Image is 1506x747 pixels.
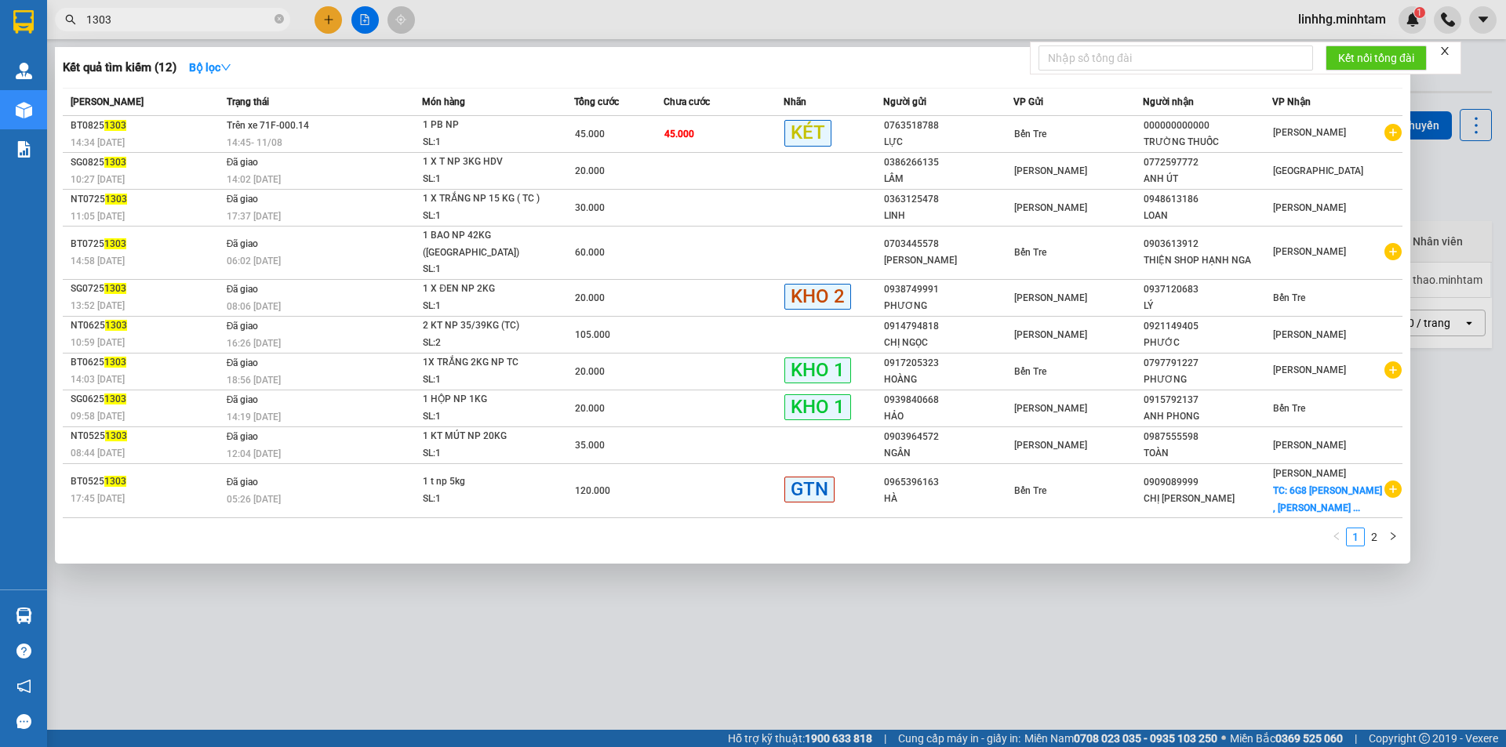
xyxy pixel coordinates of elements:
span: plus-circle [1384,124,1402,141]
div: HÀ [884,491,1012,507]
div: 0386266135 [884,154,1012,171]
div: 0937120683 [1144,281,1271,298]
span: 20.000 [575,292,605,303]
div: 0915792137 [1144,392,1271,408]
span: Đã giao [227,394,259,405]
div: SL: 1 [423,408,540,426]
div: BT0525 [71,473,222,490]
span: 45.000 [575,129,605,140]
div: SG0625 [71,391,222,408]
span: 11:05 [DATE] [71,211,125,222]
span: notification [16,679,31,694]
span: Món hàng [422,96,465,107]
div: 0948613186 [1144,191,1271,208]
span: 10:59 [DATE] [71,337,125,348]
div: 000000000000 [1144,118,1271,134]
span: close-circle [275,13,284,27]
span: [PERSON_NAME] [1273,202,1346,213]
div: 0939840668 [884,392,1012,408]
span: 1303 [104,283,126,294]
span: [PERSON_NAME] [71,96,144,107]
span: [PERSON_NAME] [1014,440,1087,451]
span: 1303 [104,393,126,404]
div: LINH [884,208,1012,224]
span: Kết nối tổng đài [1338,49,1414,67]
div: THIỆN SHOP HẠNH NGA [1144,252,1271,269]
span: message [16,714,31,729]
span: KÉT [784,120,831,146]
button: Kết nối tổng đài [1326,45,1427,71]
span: [PERSON_NAME] [1273,246,1346,257]
div: 2 KT NP 35/39KG (TC) [423,317,540,335]
div: 0703445578 [884,236,1012,252]
span: Trên xe 71F-000.14 [227,120,309,131]
div: 1 t np 5kg [423,473,540,491]
span: 10:27 [DATE] [71,174,125,185]
button: right [1384,528,1402,546]
span: GTN [784,477,835,502]
span: 45.000 [664,129,694,140]
div: 0965396163 [884,474,1012,491]
a: 2 [1366,528,1383,546]
span: 17:45 [DATE] [71,493,125,504]
span: 1303 [105,194,127,205]
span: 35.000 [575,440,605,451]
div: PHƯỚC [1144,335,1271,351]
span: [PERSON_NAME] [1014,403,1087,414]
input: Tìm tên, số ĐT hoặc mã đơn [86,11,271,28]
span: Đã giao [227,238,259,249]
span: Bến Tre [1014,247,1046,258]
li: Next Page [1384,528,1402,546]
div: PHƯƠNG [884,298,1012,314]
div: 0987555598 [1144,429,1271,445]
span: Đã giao [227,284,259,295]
span: 14:45 - 11/08 [227,137,282,148]
span: Chưa cước [664,96,710,107]
span: 1303 [104,120,126,131]
div: NT0725 [71,191,222,208]
span: 14:58 [DATE] [71,256,125,267]
span: KHO 1 [784,357,851,383]
div: LÂM [884,171,1012,187]
div: NGÂN [884,445,1012,462]
div: SL: 1 [423,372,540,389]
span: Đã giao [227,357,259,368]
div: BT0825 [71,118,222,134]
span: 1303 [105,320,127,331]
div: CHỊ NGỌC [884,335,1012,351]
div: LỰC [884,134,1012,150]
span: 14:34 [DATE] [71,137,125,148]
span: right [1388,531,1398,541]
li: 2 [1365,528,1384,546]
span: [PERSON_NAME] [1014,329,1087,340]
span: plus-circle [1384,480,1402,498]
span: close [1439,45,1450,56]
span: 09:58 [DATE] [71,411,125,422]
div: LOAN [1144,208,1271,224]
span: 13:52 [DATE] [71,300,125,311]
span: [PERSON_NAME] [1014,202,1087,213]
div: 0797791227 [1144,355,1271,372]
div: LÝ [1144,298,1271,314]
div: 0772597772 [1144,154,1271,171]
span: close-circle [275,14,284,24]
span: [PERSON_NAME] [1273,364,1346,375]
img: warehouse-icon [16,607,32,624]
span: 1303 [104,157,126,168]
div: 1 X TRẮNG NP 15 KG ( TC ) [423,190,540,208]
span: down [220,62,231,73]
span: Bến Tre [1014,366,1046,377]
div: 0903613912 [1144,236,1271,252]
span: 1303 [105,430,127,441]
span: 1303 [104,476,126,487]
img: logo-vxr [13,10,34,34]
span: 12:04 [DATE] [227,448,281,459]
span: plus-circle [1384,243,1402,260]
div: SL: 2 [423,335,540,352]
div: SL: 1 [423,171,540,188]
div: 1 X ĐEN NP 2KG [423,281,540,298]
span: 14:19 [DATE] [227,412,281,422]
span: 20.000 [575,403,605,414]
span: 08:44 [DATE] [71,448,125,459]
div: ANH ÚT [1144,171,1271,187]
